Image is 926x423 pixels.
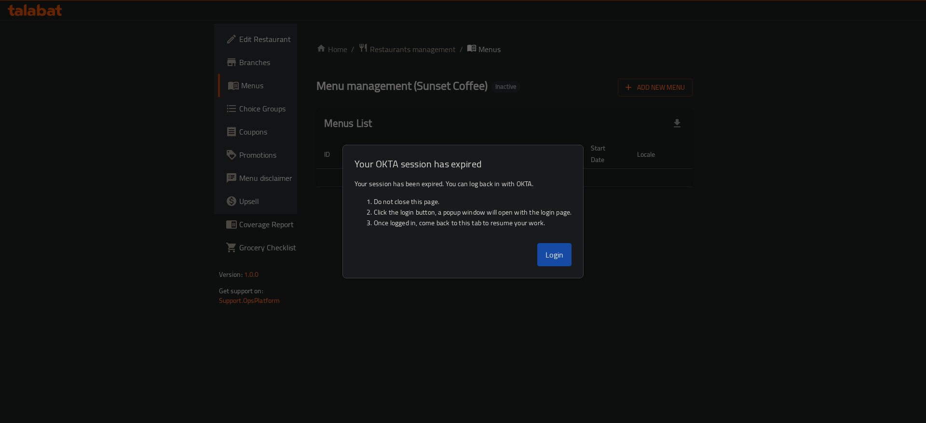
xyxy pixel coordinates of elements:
[374,196,572,207] li: Do not close this page.
[537,243,572,266] button: Login
[354,157,572,171] h3: Your OKTA session has expired
[343,175,584,239] div: Your session has been expired. You can log back in with OKTA.
[374,207,572,218] li: Click the login button, a popup window will open with the login page.
[374,218,572,228] li: Once logged in, come back to this tab to resume your work.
